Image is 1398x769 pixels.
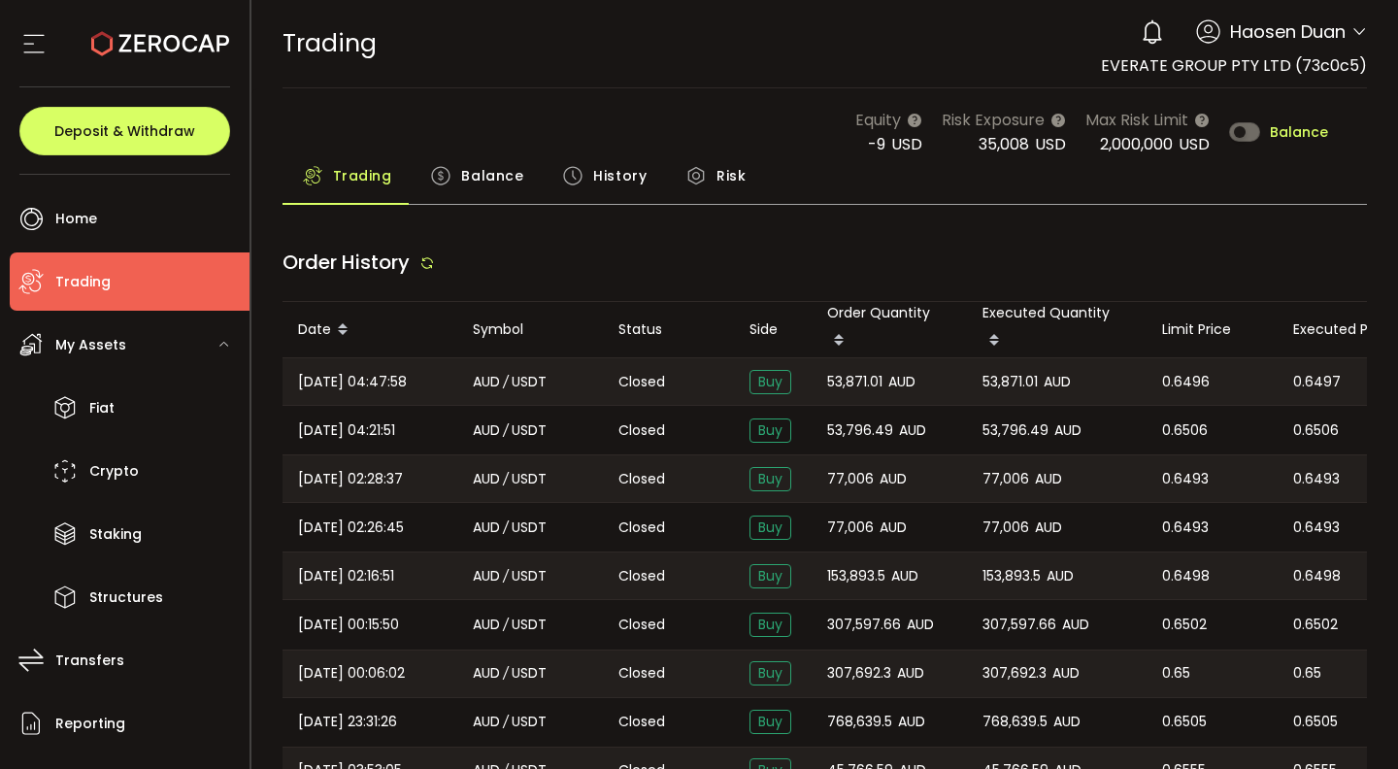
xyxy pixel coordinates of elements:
span: 0.6493 [1162,468,1209,490]
span: AUD [473,662,500,685]
span: AUD [1052,662,1080,685]
span: Risk Exposure [942,108,1045,132]
span: Balance [1270,125,1328,139]
span: USDT [512,419,547,442]
span: Closed [618,615,665,635]
div: Limit Price [1147,318,1278,341]
span: 0.6493 [1293,517,1340,539]
span: AUD [888,371,915,393]
button: Deposit & Withdraw [19,107,230,155]
em: / [503,711,509,733]
span: [DATE] 23:31:26 [298,711,397,733]
span: AUD [880,468,907,490]
span: [DATE] 00:15:50 [298,614,399,636]
span: Closed [618,712,665,732]
span: AUD [473,517,500,539]
span: Balance [461,156,523,195]
span: Closed [618,518,665,538]
span: USDT [512,662,547,685]
span: USD [1035,133,1066,155]
span: Buy [749,516,791,540]
div: Date [283,314,457,347]
span: Staking [89,520,142,549]
span: 768,639.5 [982,711,1048,733]
span: Closed [618,566,665,586]
iframe: Chat Widget [1301,676,1398,769]
em: / [503,371,509,393]
span: USDT [512,565,547,587]
span: Buy [749,710,791,734]
span: 768,639.5 [827,711,892,733]
span: 0.6506 [1162,419,1208,442]
span: AUD [1035,517,1062,539]
span: Fiat [89,394,115,422]
span: USDT [512,371,547,393]
span: 0.6498 [1293,565,1341,587]
span: Buy [749,467,791,491]
span: 0.6497 [1293,371,1341,393]
span: 77,006 [827,468,874,490]
span: Structures [89,584,163,612]
span: [DATE] 02:16:51 [298,565,394,587]
span: 35,008 [979,133,1029,155]
span: [DATE] 00:06:02 [298,662,405,685]
span: 0.6502 [1162,614,1207,636]
span: AUD [473,371,500,393]
span: Buy [749,564,791,588]
span: 307,597.66 [827,614,901,636]
span: 153,893.5 [982,565,1041,587]
span: AUD [899,419,926,442]
em: / [503,419,509,442]
span: 0.6493 [1293,468,1340,490]
span: AUD [1035,468,1062,490]
span: Max Risk Limit [1085,108,1188,132]
span: AUD [907,614,934,636]
span: 0.65 [1162,662,1190,685]
em: / [503,614,509,636]
span: [DATE] 04:21:51 [298,419,395,442]
span: 53,871.01 [982,371,1038,393]
span: AUD [473,565,500,587]
span: Risk [716,156,746,195]
span: AUD [473,614,500,636]
span: 0.6493 [1162,517,1209,539]
em: / [503,468,509,490]
span: AUD [473,468,500,490]
span: USDT [512,517,547,539]
span: 77,006 [827,517,874,539]
span: Transfers [55,647,124,675]
span: USDT [512,614,547,636]
span: Haosen Duan [1230,18,1346,45]
span: Closed [618,372,665,392]
span: Buy [749,370,791,394]
span: 53,796.49 [982,419,1048,442]
span: 0.6506 [1293,419,1339,442]
span: Trading [333,156,392,195]
span: 77,006 [982,517,1029,539]
span: 77,006 [982,468,1029,490]
div: Executed Quantity [967,302,1147,357]
span: 2,000,000 [1100,133,1173,155]
span: History [593,156,647,195]
span: Trading [283,26,377,60]
span: AUD [1053,711,1081,733]
span: 0.6498 [1162,565,1210,587]
div: Order Quantity [812,302,967,357]
span: AUD [1062,614,1089,636]
span: [DATE] 02:26:45 [298,517,404,539]
em: / [503,662,509,685]
span: 307,692.3 [827,662,891,685]
span: Closed [618,469,665,489]
span: Buy [749,613,791,637]
span: Reporting [55,710,125,738]
span: Crypto [89,457,139,485]
span: 0.6505 [1293,711,1338,733]
span: Closed [618,663,665,684]
span: Home [55,205,97,233]
span: Order History [283,249,410,276]
span: AUD [1047,565,1074,587]
span: AUD [880,517,907,539]
span: AUD [1054,419,1082,442]
span: USDT [512,711,547,733]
